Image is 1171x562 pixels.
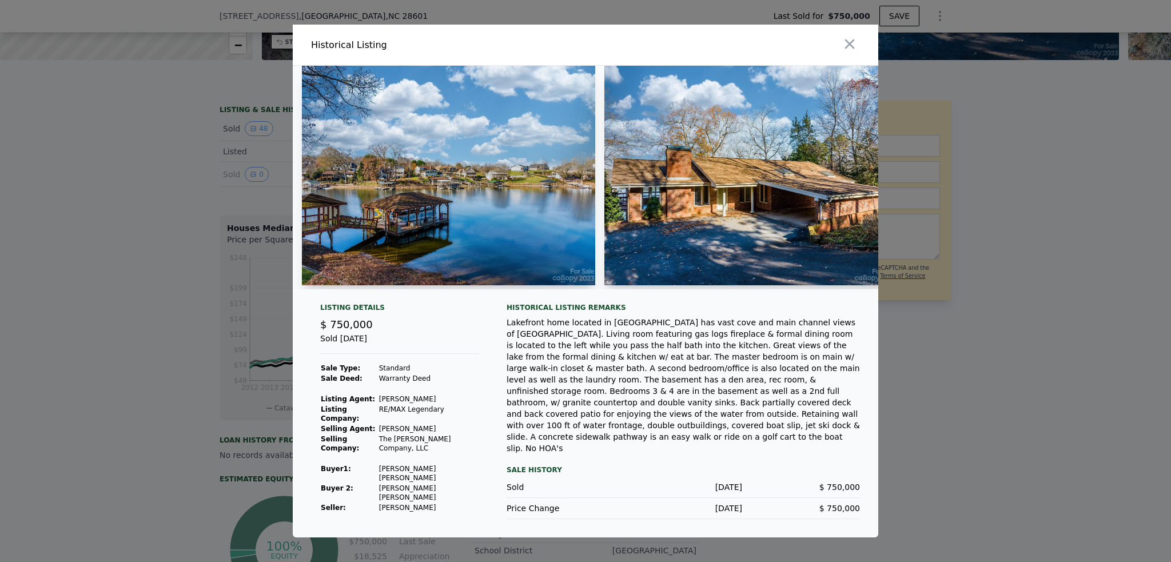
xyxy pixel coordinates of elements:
[321,435,359,452] strong: Selling Company:
[320,303,479,317] div: Listing Details
[507,303,860,312] div: Historical Listing remarks
[624,481,742,493] div: [DATE]
[320,318,373,330] span: $ 750,000
[321,425,376,433] strong: Selling Agent:
[379,424,479,434] td: [PERSON_NAME]
[320,333,479,354] div: Sold [DATE]
[321,504,346,512] strong: Seller :
[311,38,581,52] div: Historical Listing
[379,363,479,373] td: Standard
[507,463,860,477] div: Sale History
[379,503,479,513] td: [PERSON_NAME]
[624,503,742,514] div: [DATE]
[819,504,860,513] span: $ 750,000
[507,503,624,514] div: Price Change
[321,374,363,382] strong: Sale Deed:
[604,66,898,285] img: Property Img
[507,317,860,454] div: Lakefront home located in [GEOGRAPHIC_DATA] has vast cove and main channel views of [GEOGRAPHIC_D...
[321,405,359,423] strong: Listing Company:
[379,394,479,404] td: [PERSON_NAME]
[321,484,353,492] strong: Buyer 2:
[379,434,479,453] td: The [PERSON_NAME] Company, LLC
[379,404,479,424] td: RE/MAX Legendary
[819,483,860,492] span: $ 750,000
[302,66,595,285] img: Property Img
[379,483,479,503] td: [PERSON_NAME] [PERSON_NAME]
[379,464,479,483] td: [PERSON_NAME] [PERSON_NAME]
[321,364,360,372] strong: Sale Type:
[507,481,624,493] div: Sold
[321,465,351,473] strong: Buyer 1 :
[379,373,479,384] td: Warranty Deed
[321,395,375,403] strong: Listing Agent:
